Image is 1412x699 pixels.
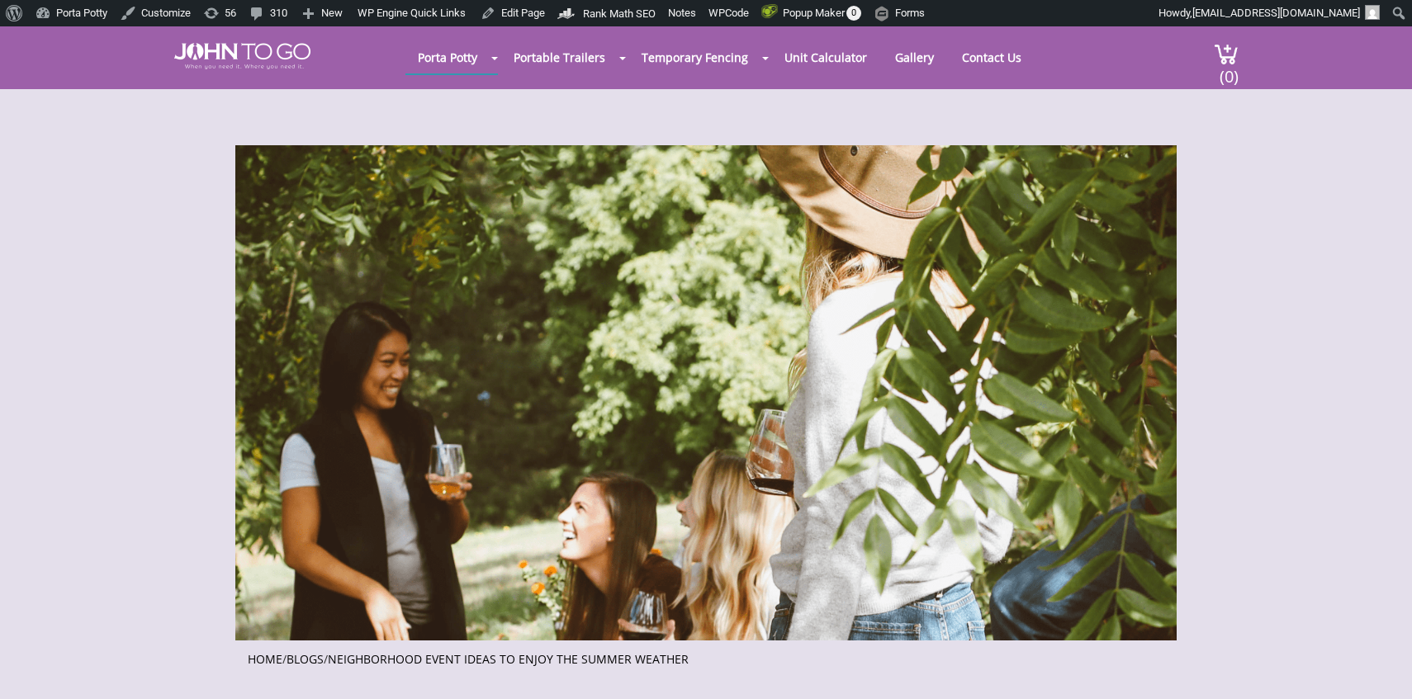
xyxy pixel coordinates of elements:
[287,651,324,667] a: Blogs
[950,41,1034,73] a: Contact Us
[248,647,1164,668] ul: / /
[248,651,282,667] a: Home
[1214,43,1239,65] img: cart a
[405,41,490,73] a: Porta Potty
[846,6,861,21] span: 0
[1219,52,1239,87] span: (0)
[883,41,946,73] a: Gallery
[629,41,760,73] a: Temporary Fencing
[1192,7,1360,19] span: [EMAIL_ADDRESS][DOMAIN_NAME]
[772,41,879,73] a: Unit Calculator
[174,43,310,69] img: JOHN to go
[328,651,689,667] a: Neighborhood Event Ideas to Enjoy the Summer Weather
[583,7,656,20] span: Rank Math SEO
[501,41,618,73] a: Portable Trailers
